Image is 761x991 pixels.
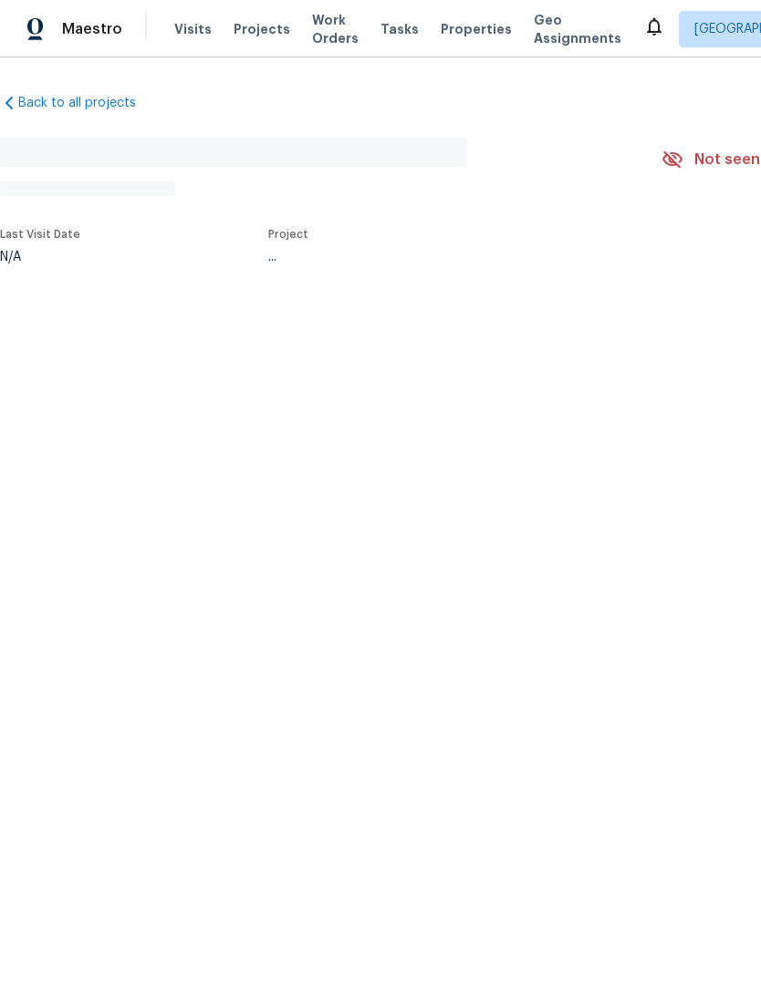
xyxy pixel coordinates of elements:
[234,20,290,38] span: Projects
[62,20,122,38] span: Maestro
[174,20,212,38] span: Visits
[441,20,512,38] span: Properties
[268,251,619,263] div: ...
[268,229,308,240] span: Project
[534,11,621,47] span: Geo Assignments
[312,11,359,47] span: Work Orders
[380,23,419,36] span: Tasks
